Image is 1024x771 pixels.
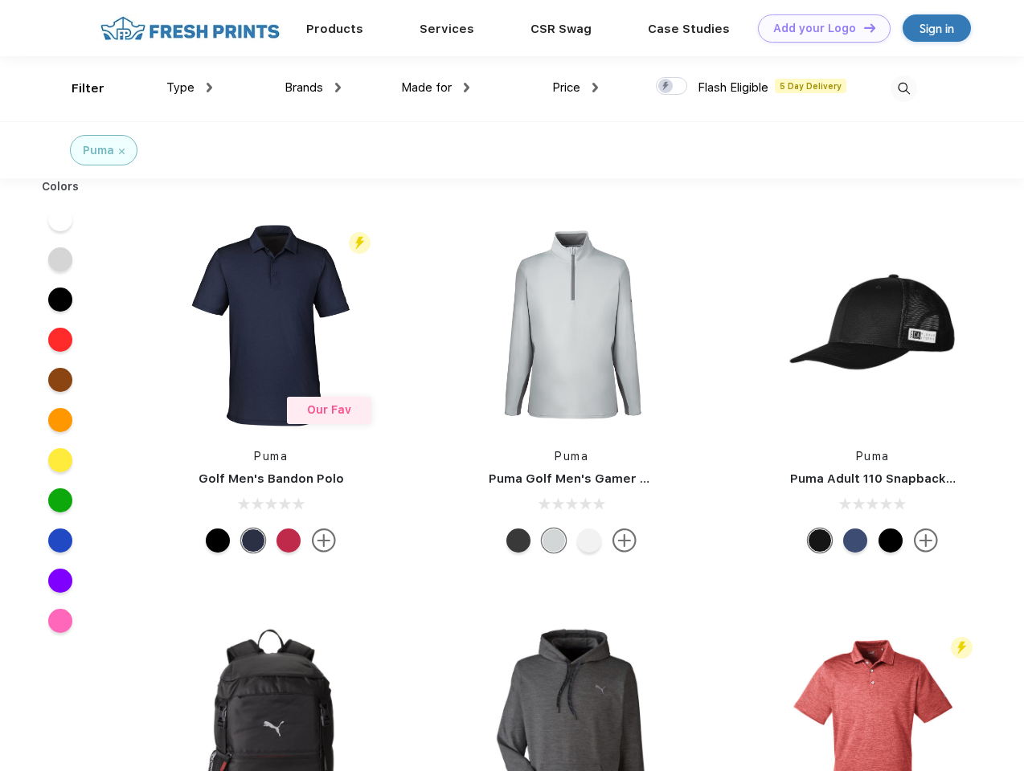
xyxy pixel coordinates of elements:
[489,471,743,486] a: Puma Golf Men's Gamer Golf Quarter-Zip
[83,142,114,159] div: Puma
[920,19,954,38] div: Sign in
[773,22,856,35] div: Add your Logo
[506,528,530,553] div: Puma Black
[241,528,265,553] div: Navy Blazer
[420,22,474,36] a: Services
[879,528,903,553] div: Pma Blk Pma Blk
[555,450,588,463] a: Puma
[199,471,344,486] a: Golf Men's Bandon Polo
[552,80,580,95] span: Price
[951,637,973,659] img: flash_active_toggle.svg
[464,83,469,92] img: dropdown.png
[891,75,917,102] img: desktop_search.svg
[335,83,341,92] img: dropdown.png
[856,450,890,463] a: Puma
[775,79,846,93] span: 5 Day Delivery
[30,178,92,195] div: Colors
[307,403,351,416] span: Our Fav
[206,528,230,553] div: Puma Black
[577,528,601,553] div: Bright White
[96,14,285,43] img: fo%20logo%202.webp
[349,232,371,254] img: flash_active_toggle.svg
[285,80,323,95] span: Brands
[843,528,867,553] div: Peacoat Qut Shd
[207,83,212,92] img: dropdown.png
[276,528,301,553] div: Ski Patrol
[698,80,768,95] span: Flash Eligible
[166,80,195,95] span: Type
[306,22,363,36] a: Products
[766,218,980,432] img: func=resize&h=266
[808,528,832,553] div: Pma Blk with Pma Blk
[164,218,378,432] img: func=resize&h=266
[465,218,678,432] img: func=resize&h=266
[119,149,125,154] img: filter_cancel.svg
[530,22,592,36] a: CSR Swag
[401,80,452,95] span: Made for
[612,528,637,553] img: more.svg
[254,450,288,463] a: Puma
[72,80,104,98] div: Filter
[542,528,566,553] div: High Rise
[592,83,598,92] img: dropdown.png
[914,528,938,553] img: more.svg
[864,23,875,32] img: DT
[903,14,971,42] a: Sign in
[312,528,336,553] img: more.svg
